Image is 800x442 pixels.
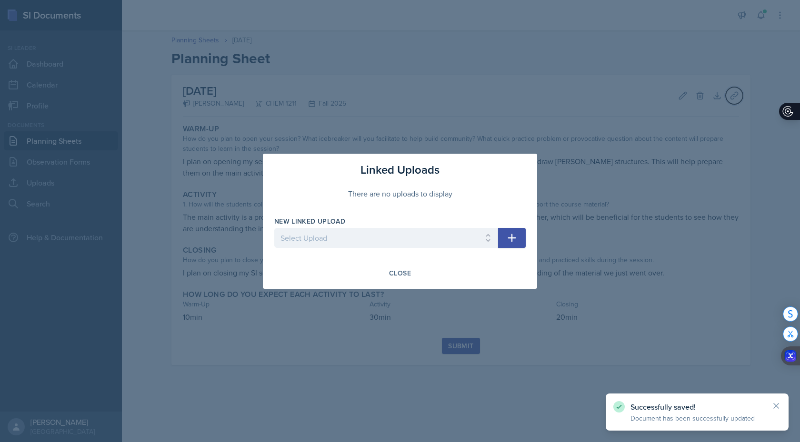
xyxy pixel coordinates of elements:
h3: Linked Uploads [360,161,440,178]
div: Close [389,269,411,277]
p: Document has been successfully updated [630,413,764,423]
p: Successfully saved! [630,402,764,412]
button: Close [383,265,417,281]
div: There are no uploads to display [274,178,526,209]
label: New Linked Upload [274,216,345,226]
